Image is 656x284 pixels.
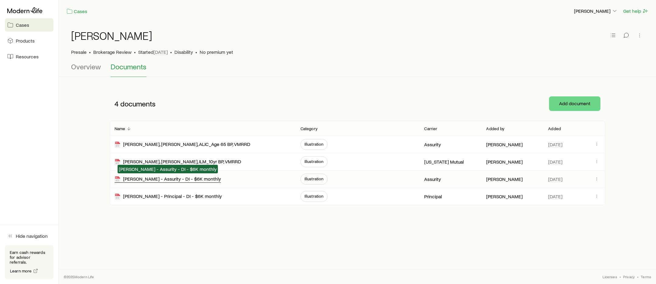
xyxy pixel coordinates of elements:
span: • [620,274,621,279]
span: Products [16,38,35,44]
span: [DATE] [548,141,562,147]
div: Earn cash rewards for advisor referrals.Learn more [5,245,53,279]
span: Brokerage Review [93,49,132,55]
h1: [PERSON_NAME] [71,29,152,42]
p: Category [301,126,318,131]
p: [PERSON_NAME] [486,176,523,182]
div: [PERSON_NAME] - Principal - DI - $6K monthly [115,193,222,200]
span: Cases [16,22,29,28]
button: Hide navigation [5,229,53,243]
button: Get help [623,8,649,15]
p: Earn cash rewards for advisor referrals. [10,250,49,265]
span: Resources [16,54,39,60]
p: Added [548,126,561,131]
p: Name [115,126,125,131]
p: [US_STATE] Mutual [424,159,464,165]
p: © 2025 Modern Life [64,274,94,279]
span: Hide navigation [16,233,48,239]
span: No premium yet [200,49,233,55]
p: Principal [424,193,442,199]
a: Privacy [623,274,635,279]
span: • [134,49,136,55]
span: • [89,49,91,55]
span: [DATE] [548,159,562,165]
p: [PERSON_NAME] [574,8,618,14]
a: Licenses [603,274,617,279]
span: • [195,49,197,55]
div: [PERSON_NAME], [PERSON_NAME], ILM_10yr BP, VMRRD [115,158,241,165]
span: [DATE] [153,49,168,55]
span: Learn more [10,269,32,273]
span: 4 [115,99,118,108]
span: Illustration [304,194,324,199]
span: Disability [174,49,193,55]
span: Illustration [304,159,324,164]
span: [DATE] [548,176,562,182]
button: Add document [549,96,600,111]
p: Carrier [424,126,437,131]
span: Overview [71,62,101,71]
p: [PERSON_NAME] [486,193,523,199]
span: [DATE] [548,193,562,199]
div: [PERSON_NAME], [PERSON_NAME], ALIC_Age 65 BP, VMRRD [115,141,250,148]
div: Case details tabs [71,62,644,77]
span: Illustration [304,176,324,181]
div: [PERSON_NAME] - Assurity - DI - $6K monthly [115,176,221,183]
p: Assurity [424,176,441,182]
span: Documents [111,62,146,71]
span: • [637,274,638,279]
span: Illustration [304,142,324,147]
p: Assurity [424,141,441,147]
p: Started [138,49,168,55]
p: Presale [71,49,87,55]
p: [PERSON_NAME] [486,141,523,147]
a: Resources [5,50,53,63]
span: documents [120,99,156,108]
p: Added by [486,126,504,131]
a: Cases [66,8,88,15]
p: [PERSON_NAME] [486,159,523,165]
a: Terms [641,274,651,279]
a: Cases [5,18,53,32]
span: • [170,49,172,55]
button: [PERSON_NAME] [574,8,618,15]
a: Products [5,34,53,47]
